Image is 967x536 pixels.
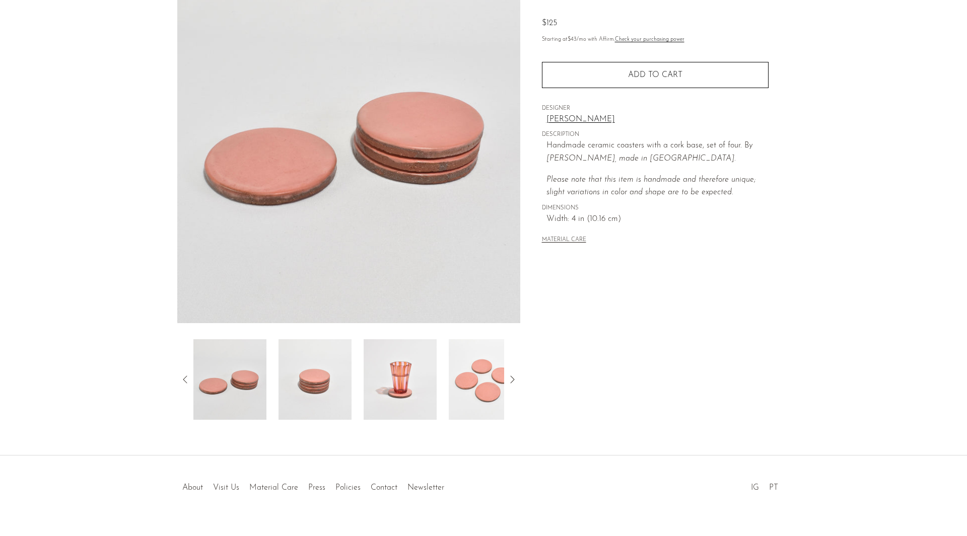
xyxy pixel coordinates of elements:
span: DESIGNER [542,104,769,113]
a: Policies [335,484,361,492]
button: MATERIAL CARE [542,237,586,244]
span: Add to cart [628,71,682,79]
a: Contact [371,484,397,492]
img: Pink Ceramic Coaster Set [449,339,522,420]
a: Check your purchasing power - Learn more about Affirm Financing (opens in modal) [615,37,684,42]
span: DESCRIPTION [542,130,769,139]
a: About [182,484,203,492]
img: Pink Ceramic Coaster Set [279,339,352,420]
a: Visit Us [213,484,239,492]
span: DIMENSIONS [542,204,769,213]
em: y [PERSON_NAME], made in [GEOGRAPHIC_DATA]. [546,141,752,163]
em: Please note that this item is handmade and therefore unique; slight variations in color and shape... [546,176,755,197]
button: Add to cart [542,62,769,88]
a: PT [769,484,778,492]
span: $43 [568,37,577,42]
ul: Social Medias [746,476,783,495]
span: Width: 4 in (10.16 cm) [546,213,769,226]
p: Starting at /mo with Affirm. [542,35,769,44]
a: Press [308,484,325,492]
a: Material Care [249,484,298,492]
ul: Quick links [177,476,449,495]
span: $125 [542,19,557,27]
a: [PERSON_NAME] [546,113,769,126]
img: Pink Ceramic Coaster Set [364,339,437,420]
img: Pink Ceramic Coaster Set [193,339,266,420]
a: IG [751,484,759,492]
p: Handmade ceramic coasters with a cork base, set of four. B [546,139,769,165]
